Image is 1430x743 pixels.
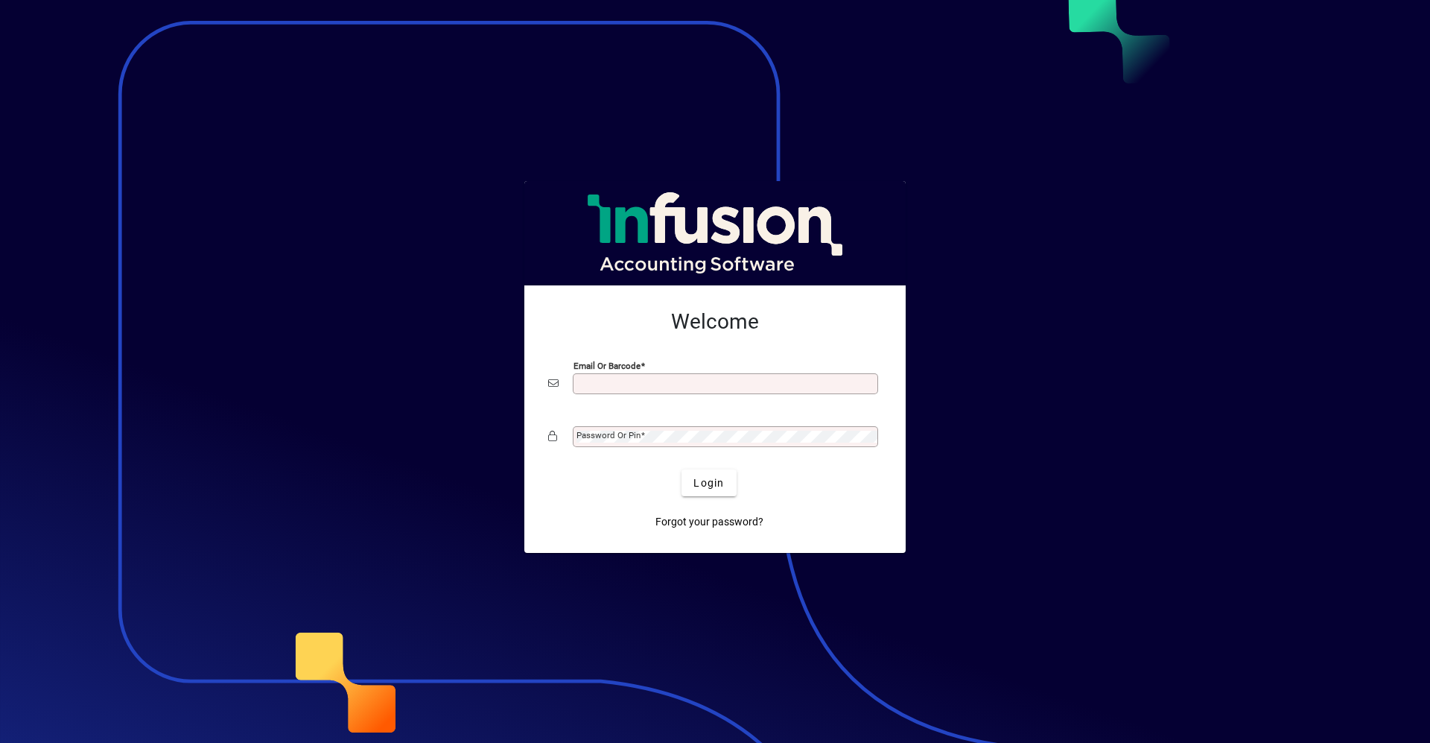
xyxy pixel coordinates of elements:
[649,508,769,535] a: Forgot your password?
[681,469,736,496] button: Login
[655,514,763,530] span: Forgot your password?
[576,430,641,440] mat-label: Password or Pin
[573,361,641,371] mat-label: Email or Barcode
[548,309,882,335] h2: Welcome
[693,475,724,491] span: Login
